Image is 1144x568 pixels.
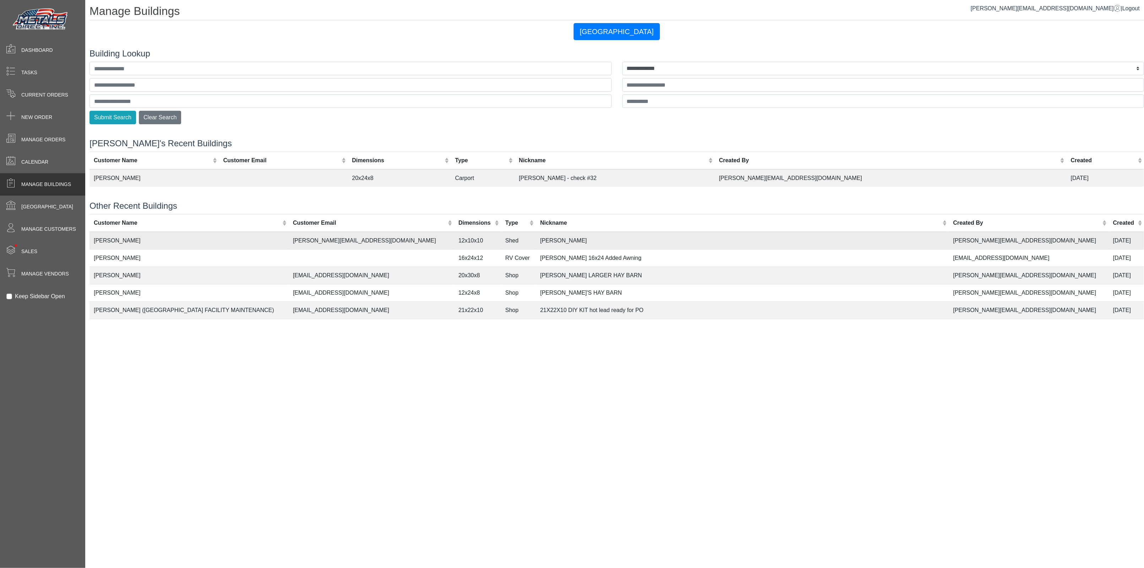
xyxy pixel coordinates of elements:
[21,248,37,255] span: Sales
[1122,5,1140,11] span: Logout
[1109,267,1144,284] td: [DATE]
[536,249,949,267] td: [PERSON_NAME] 16x24 Added Awning
[454,249,501,267] td: 16x24x12
[94,156,211,165] div: Customer Name
[949,249,1109,267] td: [EMAIL_ADDRESS][DOMAIN_NAME]
[536,232,949,250] td: [PERSON_NAME]
[459,219,493,227] div: Dimensions
[21,69,37,76] span: Tasks
[90,301,289,319] td: [PERSON_NAME] ([GEOGRAPHIC_DATA] FACILITY MAINTENANCE)
[90,49,1144,59] h4: Building Lookup
[454,267,501,284] td: 20x30x8
[454,319,501,336] td: 20x24x7
[454,232,501,250] td: 12x10x10
[451,169,515,187] td: Carport
[289,267,454,284] td: [EMAIL_ADDRESS][DOMAIN_NAME]
[21,203,73,211] span: [GEOGRAPHIC_DATA]
[1113,219,1136,227] div: Created
[1067,169,1144,187] td: [DATE]
[501,267,536,284] td: Shop
[90,169,219,187] td: [PERSON_NAME]
[949,232,1109,250] td: [PERSON_NAME][EMAIL_ADDRESS][DOMAIN_NAME]
[21,136,65,143] span: Manage Orders
[505,219,528,227] div: Type
[455,156,506,165] div: Type
[90,284,289,301] td: [PERSON_NAME]
[454,301,501,319] td: 21x22x10
[971,5,1121,11] a: [PERSON_NAME][EMAIL_ADDRESS][DOMAIN_NAME]
[949,301,1109,319] td: [PERSON_NAME][EMAIL_ADDRESS][DOMAIN_NAME]
[1109,249,1144,267] td: [DATE]
[21,270,69,278] span: Manage Vendors
[454,284,501,301] td: 12x24x8
[501,284,536,301] td: Shop
[971,4,1140,13] div: |
[94,219,281,227] div: Customer Name
[574,28,660,34] a: [GEOGRAPHIC_DATA]
[21,114,52,121] span: New Order
[21,91,68,99] span: Current Orders
[289,232,454,250] td: [PERSON_NAME][EMAIL_ADDRESS][DOMAIN_NAME]
[719,156,1058,165] div: Created By
[90,319,289,336] td: MIZIE BINOLIRAO
[949,267,1109,284] td: [PERSON_NAME][EMAIL_ADDRESS][DOMAIN_NAME]
[540,219,941,227] div: Nickname
[7,234,25,257] span: •
[293,219,446,227] div: Customer Email
[352,156,443,165] div: Dimensions
[223,156,340,165] div: Customer Email
[90,201,1144,211] h4: Other Recent Buildings
[139,111,181,124] button: Clear Search
[11,6,71,33] img: Metals Direct Inc Logo
[90,249,289,267] td: [PERSON_NAME]
[536,267,949,284] td: [PERSON_NAME] LARGER HAY BARN
[536,319,949,336] td: TWO CAR CARPORT QUOTE
[90,232,289,250] td: [PERSON_NAME]
[15,292,65,301] label: Keep Sidebar Open
[501,232,536,250] td: Shed
[519,156,707,165] div: Nickname
[289,284,454,301] td: [EMAIL_ADDRESS][DOMAIN_NAME]
[715,169,1067,187] td: [PERSON_NAME][EMAIL_ADDRESS][DOMAIN_NAME]
[1109,232,1144,250] td: [DATE]
[949,284,1109,301] td: [PERSON_NAME][EMAIL_ADDRESS][DOMAIN_NAME]
[348,169,451,187] td: 20x24x8
[1109,284,1144,301] td: [DATE]
[515,169,715,187] td: [PERSON_NAME] - check #32
[536,284,949,301] td: [PERSON_NAME]'S HAY BARN
[90,267,289,284] td: [PERSON_NAME]
[21,158,48,166] span: Calendar
[574,23,660,40] button: [GEOGRAPHIC_DATA]
[501,249,536,267] td: RV Cover
[1109,319,1144,336] td: [DATE]
[536,301,949,319] td: 21X22X10 DIY KIT hot lead ready for PO
[1109,301,1144,319] td: [DATE]
[21,181,71,188] span: Manage Buildings
[949,319,1109,336] td: [EMAIL_ADDRESS][DOMAIN_NAME]
[953,219,1101,227] div: Created By
[90,4,1144,20] h1: Manage Buildings
[501,319,536,336] td: Carport
[21,47,53,54] span: Dashboard
[289,301,454,319] td: [EMAIL_ADDRESS][DOMAIN_NAME]
[1071,156,1136,165] div: Created
[501,301,536,319] td: Shop
[21,225,76,233] span: Manage Customers
[90,111,136,124] button: Submit Search
[90,138,1144,149] h4: [PERSON_NAME]'s Recent Buildings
